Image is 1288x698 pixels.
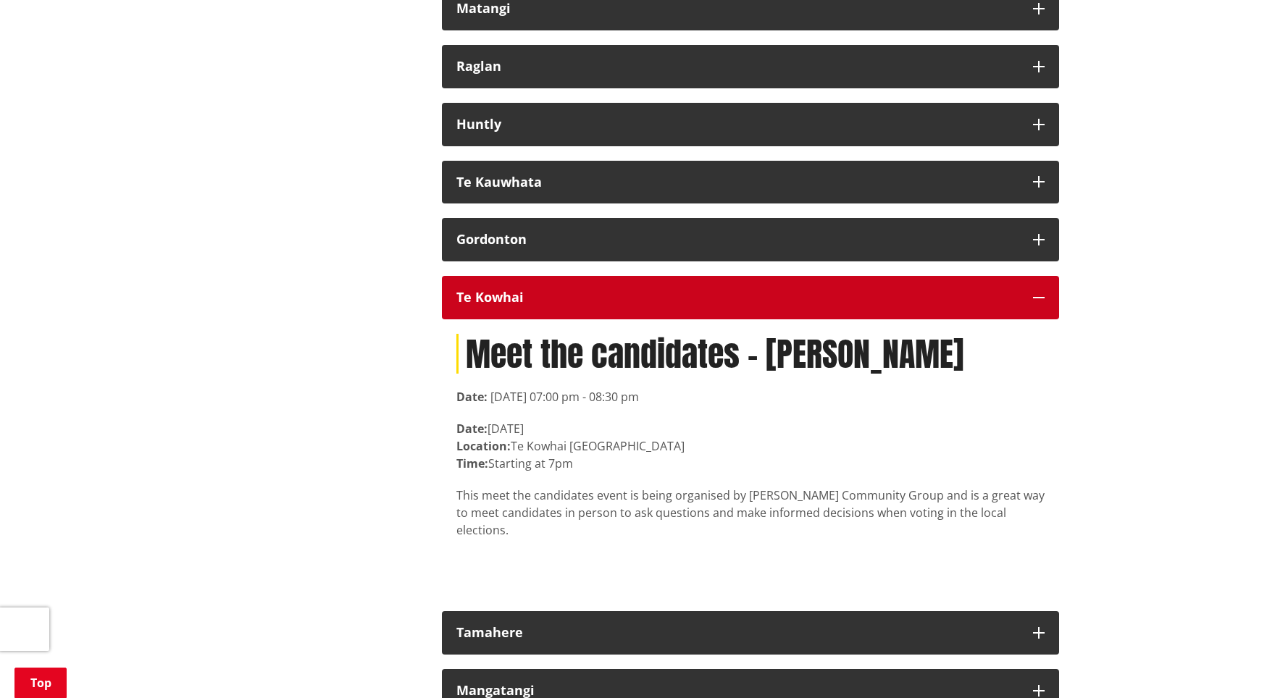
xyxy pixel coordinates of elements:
button: Huntly [442,103,1059,146]
p: This meet the candidates event is being organised by [PERSON_NAME] Community Group and is a great... [456,487,1045,539]
div: Te Kauwhata [456,175,1019,190]
a: Top [14,668,67,698]
strong: Time: [456,455,488,471]
div: Raglan [456,59,1019,74]
button: Tamahere [442,611,1059,655]
button: Te Kauwhata [442,161,1059,204]
strong: Date: [456,389,488,405]
strong: Te Kowhai [456,288,524,306]
strong: Date: [456,421,488,437]
div: Matangi [456,1,1019,16]
iframe: Messenger Launcher [1221,637,1274,689]
div: Huntly [456,117,1019,132]
div: Mangatangi [456,684,1019,698]
strong: Location: [456,438,511,454]
p: [DATE] Te Kowhai [GEOGRAPHIC_DATA] Starting at 7pm [456,420,1045,472]
div: Tamahere [456,626,1019,640]
h1: Meet the candidates - [PERSON_NAME] [456,334,1045,374]
time: [DATE] 07:00 pm - 08:30 pm [490,389,639,405]
button: Gordonton [442,218,1059,261]
button: Te Kowhai [442,276,1059,319]
strong: Gordonton [456,230,527,248]
button: Raglan [442,45,1059,88]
